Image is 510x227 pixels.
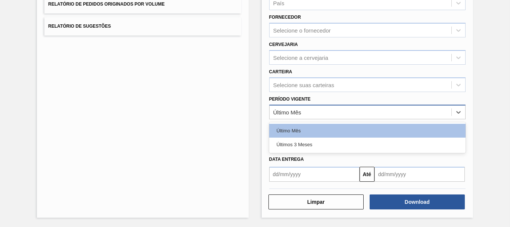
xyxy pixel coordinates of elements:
[273,27,331,34] div: Selecione o fornecedor
[269,42,298,47] label: Cervejaria
[269,138,466,151] div: Últimos 3 Meses
[360,167,374,182] button: Até
[374,167,465,182] input: dd/mm/yyyy
[273,54,329,61] div: Selecione a cervejaria
[48,1,165,7] span: Relatório de Pedidos Originados por Volume
[273,109,301,115] div: Último Mês
[269,96,311,102] label: Período Vigente
[269,15,301,20] label: Fornecedor
[48,24,111,29] span: Relatório de Sugestões
[44,17,241,36] button: Relatório de Sugestões
[269,157,304,162] span: Data entrega
[269,167,360,182] input: dd/mm/yyyy
[269,124,466,138] div: Último Mês
[269,69,292,74] label: Carteira
[268,194,364,209] button: Limpar
[370,194,465,209] button: Download
[273,82,334,88] div: Selecione suas carteiras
